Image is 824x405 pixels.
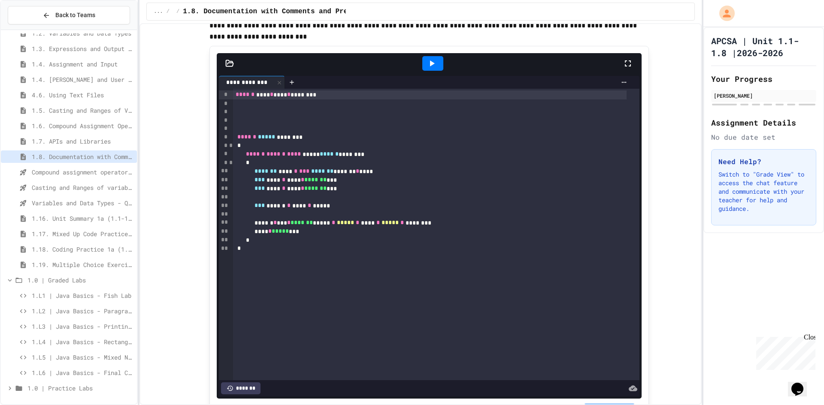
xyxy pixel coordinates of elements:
span: 1.19. Multiple Choice Exercises for Unit 1a (1.1-1.6) [32,260,133,269]
span: 1.4. Assignment and Input [32,60,133,69]
span: 1.16. Unit Summary 1a (1.1-1.6) [32,214,133,223]
span: 1.3. Expressions and Output [New] [32,44,133,53]
span: Variables and Data Types - Quiz [32,198,133,207]
h2: Assignment Details [711,117,816,129]
span: 1.7. APIs and Libraries [32,137,133,146]
span: 1.6. Compound Assignment Operators [32,121,133,130]
span: 1.L5 | Java Basics - Mixed Number Lab [32,353,133,362]
span: 1.2. Variables and Data Types [32,29,133,38]
p: Switch to "Grade View" to access the chat feature and communicate with your teacher for help and ... [718,170,809,213]
span: 1.L1 | Java Basics - Fish Lab [32,291,133,300]
h3: Need Help? [718,156,809,167]
span: 1.0 | Practice Labs [27,384,133,393]
span: / [167,8,170,15]
span: 1.0 | Graded Labs [27,276,133,285]
iframe: chat widget [788,371,815,396]
span: 1.17. Mixed Up Code Practice 1.1-1.6 [32,229,133,238]
span: 4.6. Using Text Files [32,90,133,99]
h1: APCSA | Unit 1.1- 1.8 |2026-2026 [711,35,816,59]
span: 1.L4 | Java Basics - Rectangle Lab [32,337,133,346]
span: 1.18. Coding Practice 1a (1.1-1.6) [32,245,133,254]
iframe: chat widget [753,333,815,370]
div: My Account [710,3,737,23]
div: [PERSON_NAME] [714,92,814,99]
span: 1.8. Documentation with Comments and Preconditions [183,6,389,17]
button: Back to Teams [8,6,130,24]
span: 1.5. Casting and Ranges of Values [32,106,133,115]
span: 1.L2 | Java Basics - Paragraphs Lab [32,306,133,315]
span: ... [154,8,163,15]
span: 1.L3 | Java Basics - Printing Code Lab [32,322,133,331]
div: No due date set [711,132,816,142]
h2: Your Progress [711,73,816,85]
span: 1.L6 | Java Basics - Final Calculator Lab [32,368,133,377]
span: 1.8. Documentation with Comments and Preconditions [32,152,133,161]
span: Back to Teams [55,11,95,20]
span: / [176,8,179,15]
div: Chat with us now!Close [3,3,59,54]
span: Compound assignment operators - Quiz [32,168,133,177]
span: Casting and Ranges of variables - Quiz [32,183,133,192]
span: 1.4. [PERSON_NAME] and User Input [32,75,133,84]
